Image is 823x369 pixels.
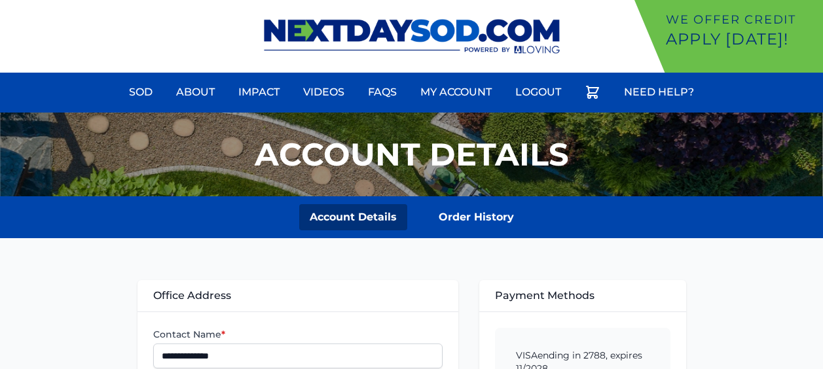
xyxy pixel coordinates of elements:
[428,204,524,230] a: Order History
[360,77,405,108] a: FAQs
[230,77,287,108] a: Impact
[121,77,160,108] a: Sod
[255,139,569,170] h1: Account Details
[479,280,686,311] div: Payment Methods
[666,29,818,50] p: Apply [DATE]!
[516,349,538,361] span: visa
[168,77,223,108] a: About
[299,204,407,230] a: Account Details
[616,77,702,108] a: Need Help?
[137,280,458,311] div: Office Address
[295,77,352,108] a: Videos
[666,10,818,29] p: We offer Credit
[153,328,443,341] label: Contact Name
[412,77,500,108] a: My Account
[507,77,569,108] a: Logout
